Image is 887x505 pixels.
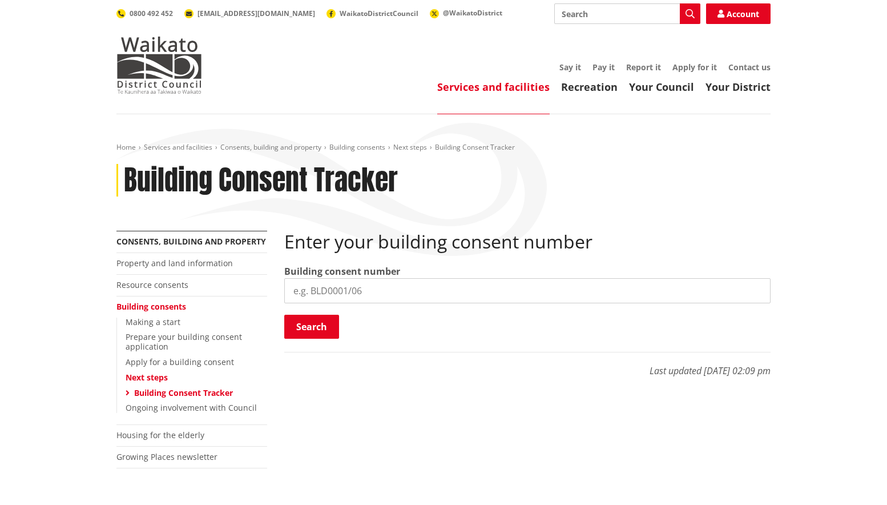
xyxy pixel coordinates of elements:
[116,236,266,247] a: Consents, building and property
[437,80,550,94] a: Services and facilities
[126,402,257,413] a: Ongoing involvement with Council
[116,451,217,462] a: Growing Places newsletter
[329,142,385,152] a: Building consents
[116,301,186,312] a: Building consents
[116,279,188,290] a: Resource consents
[435,142,515,152] span: Building Consent Tracker
[184,9,315,18] a: [EMAIL_ADDRESS][DOMAIN_NAME]
[284,278,771,303] input: e.g. BLD0001/06
[326,9,418,18] a: WaikatoDistrictCouncil
[561,80,618,94] a: Recreation
[430,8,502,18] a: @WaikatoDistrict
[554,3,700,24] input: Search input
[672,62,717,73] a: Apply for it
[443,8,502,18] span: @WaikatoDistrict
[592,62,615,73] a: Pay it
[134,387,233,398] a: Building Consent Tracker
[126,372,168,383] a: Next steps
[116,9,173,18] a: 0800 492 452
[116,37,202,94] img: Waikato District Council - Te Kaunihera aa Takiwaa o Waikato
[340,9,418,18] span: WaikatoDistrictCouncil
[124,164,398,197] h1: Building Consent Tracker
[116,142,136,152] a: Home
[706,3,771,24] a: Account
[284,315,339,339] button: Search
[284,231,771,252] h2: Enter your building consent number
[626,62,661,73] a: Report it
[116,430,204,440] a: Housing for the elderly
[130,9,173,18] span: 0800 492 452
[284,352,771,378] p: Last updated [DATE] 02:09 pm
[705,80,771,94] a: Your District
[728,62,771,73] a: Contact us
[126,356,234,367] a: Apply for a building consent
[284,264,400,278] label: Building consent number
[116,258,233,268] a: Property and land information
[126,316,180,327] a: Making a start
[126,331,242,352] a: Prepare your building consent application
[197,9,315,18] span: [EMAIL_ADDRESS][DOMAIN_NAME]
[393,142,427,152] a: Next steps
[116,143,771,153] nav: breadcrumb
[144,142,212,152] a: Services and facilities
[559,62,581,73] a: Say it
[220,142,321,152] a: Consents, building and property
[629,80,694,94] a: Your Council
